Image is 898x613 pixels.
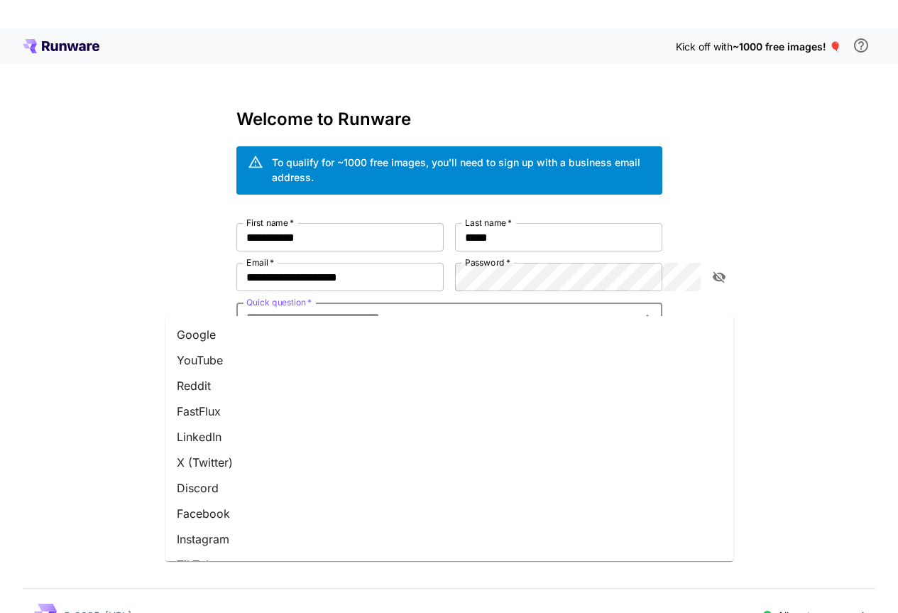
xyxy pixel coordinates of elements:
li: Facebook [165,501,733,526]
li: FastFlux [165,398,733,424]
li: Google [165,322,733,347]
li: YouTube [165,347,733,373]
h3: Welcome to Runware [236,109,662,129]
label: Email [246,256,274,268]
button: toggle password visibility [706,264,732,290]
span: ~1000 free images! 🎈 [733,40,841,53]
label: First name [246,217,294,229]
label: Last name [465,217,512,229]
li: Instagram [165,526,733,552]
div: To qualify for ~1000 free images, you’ll need to sign up with a business email address. [272,155,651,185]
button: In order to qualify for free credit, you need to sign up with a business email address and click ... [847,31,875,60]
li: LinkedIn [165,424,733,450]
button: Close [637,307,657,327]
label: Quick question [246,296,312,308]
li: X (Twitter) [165,450,733,475]
li: Reddit [165,373,733,398]
li: TikTok [165,552,733,577]
span: Kick off with [676,40,733,53]
label: Password [465,256,510,268]
li: Discord [165,475,733,501]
